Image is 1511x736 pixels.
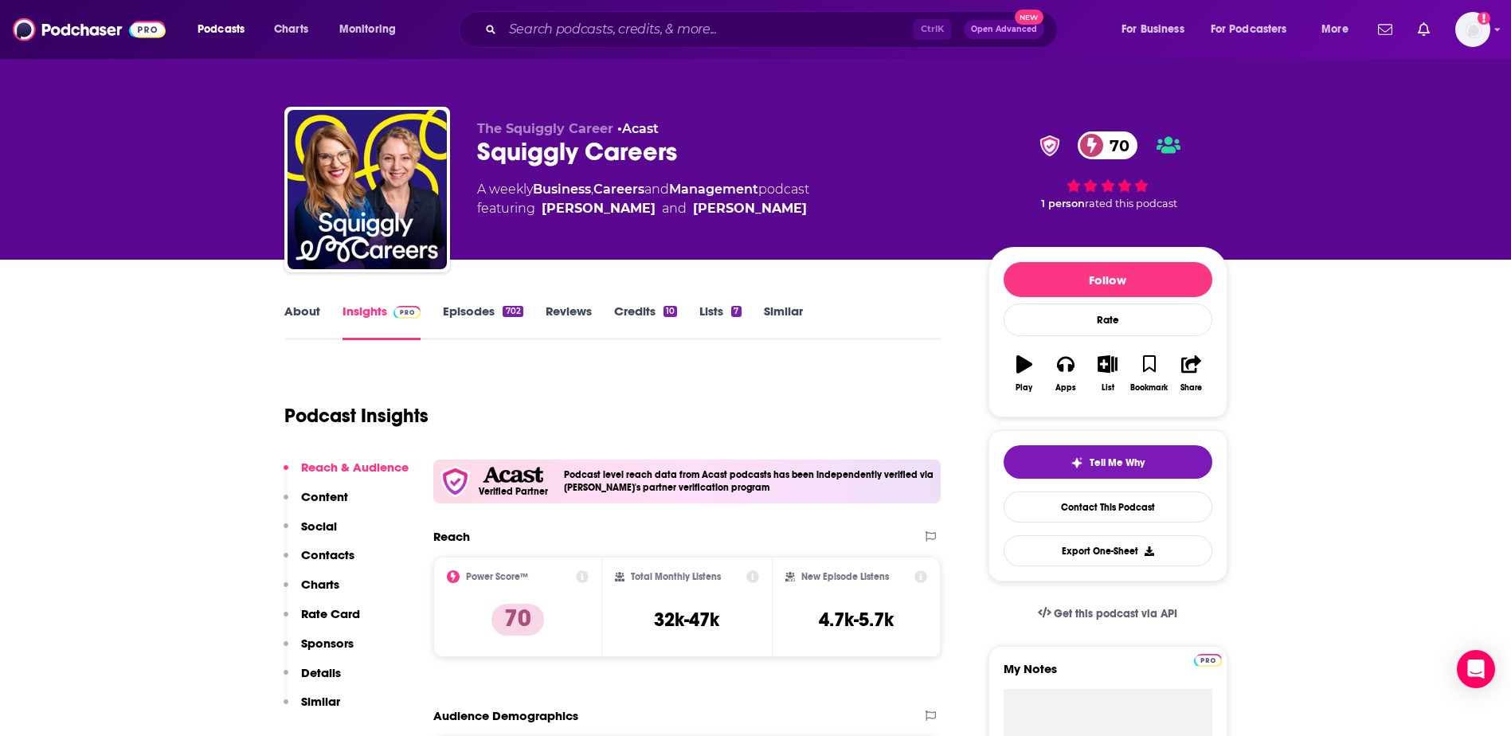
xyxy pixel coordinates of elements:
button: open menu [186,17,265,42]
a: Show notifications dropdown [1372,16,1399,43]
span: Get this podcast via API [1054,607,1177,621]
p: Details [301,665,341,680]
a: Helen Tupper [542,199,656,218]
a: Reviews [546,303,592,340]
button: List [1086,345,1128,402]
img: Podchaser Pro [1194,654,1222,667]
div: 7 [731,306,741,317]
button: open menu [1110,17,1204,42]
span: New [1015,10,1043,25]
a: Show notifications dropdown [1411,16,1436,43]
div: Search podcasts, credits, & more... [474,11,1073,48]
p: Charts [301,577,339,592]
h2: New Episode Listens [801,571,889,582]
button: Rate Card [284,606,360,636]
button: tell me why sparkleTell Me Why [1004,445,1212,479]
p: Similar [301,694,340,709]
p: Social [301,519,337,534]
button: open menu [1200,17,1310,42]
span: Open Advanced [971,25,1037,33]
a: Pro website [1194,652,1222,667]
button: Contacts [284,547,354,577]
span: Logged in as WE_Broadcast [1455,12,1490,47]
span: and [644,182,669,197]
button: Follow [1004,262,1212,297]
a: [PERSON_NAME] [693,199,807,218]
h5: Verified Partner [479,487,548,496]
svg: Add a profile image [1478,12,1490,25]
span: Podcasts [198,18,245,41]
span: 70 [1094,131,1137,159]
div: 10 [664,306,677,317]
span: 1 person [1041,198,1085,209]
button: Reach & Audience [284,460,409,489]
span: For Business [1122,18,1184,41]
p: Rate Card [301,606,360,621]
h3: 4.7k-5.7k [819,608,894,632]
span: Ctrl K [914,19,951,40]
a: Contact This Podcast [1004,491,1212,523]
span: Monitoring [339,18,396,41]
div: Play [1016,383,1032,393]
button: Share [1170,345,1212,402]
a: Acast [622,121,659,136]
label: My Notes [1004,661,1212,689]
button: Show profile menu [1455,12,1490,47]
a: Lists7 [699,303,741,340]
button: Sponsors [284,636,354,665]
p: 70 [491,604,544,636]
div: Apps [1055,383,1076,393]
a: Episodes702 [443,303,523,340]
div: Open Intercom Messenger [1457,650,1495,688]
a: Credits10 [614,303,677,340]
div: Share [1180,383,1202,393]
button: Bookmark [1129,345,1170,402]
a: About [284,303,320,340]
a: InsightsPodchaser Pro [343,303,421,340]
img: Podchaser Pro [393,306,421,319]
img: User Profile [1455,12,1490,47]
button: Details [284,665,341,695]
span: , [591,182,593,197]
h2: Audience Demographics [433,708,578,723]
h4: Podcast level reach data from Acast podcasts has been independently verified via [PERSON_NAME]'s ... [564,469,935,493]
h2: Reach [433,529,470,544]
a: Business [533,182,591,197]
span: Charts [274,18,308,41]
img: Squiggly Careers [288,110,447,269]
input: Search podcasts, credits, & more... [503,17,914,42]
p: Content [301,489,348,504]
img: verified Badge [1035,135,1065,156]
button: Content [284,489,348,519]
h2: Total Monthly Listens [631,571,721,582]
p: Reach & Audience [301,460,409,475]
img: Acast [483,467,543,483]
span: and [662,199,687,218]
span: Tell Me Why [1090,456,1145,469]
div: Rate [1004,303,1212,336]
div: List [1102,383,1114,393]
a: 70 [1078,131,1137,159]
button: Export One-Sheet [1004,535,1212,566]
a: Get this podcast via API [1025,594,1191,633]
a: Similar [764,303,803,340]
button: open menu [328,17,417,42]
span: featuring [477,199,809,218]
a: Charts [264,17,318,42]
img: Podchaser - Follow, Share and Rate Podcasts [13,14,166,45]
h2: Power Score™ [466,571,528,582]
div: verified Badge70 1 personrated this podcast [988,121,1227,220]
div: 702 [503,306,523,317]
button: Play [1004,345,1045,402]
button: open menu [1310,17,1368,42]
a: Management [669,182,758,197]
button: Open AdvancedNew [964,20,1044,39]
h1: Podcast Insights [284,404,429,428]
h3: 32k-47k [654,608,719,632]
button: Similar [284,694,340,723]
span: • [617,121,659,136]
img: tell me why sparkle [1071,456,1083,469]
p: Sponsors [301,636,354,651]
div: Bookmark [1130,383,1168,393]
